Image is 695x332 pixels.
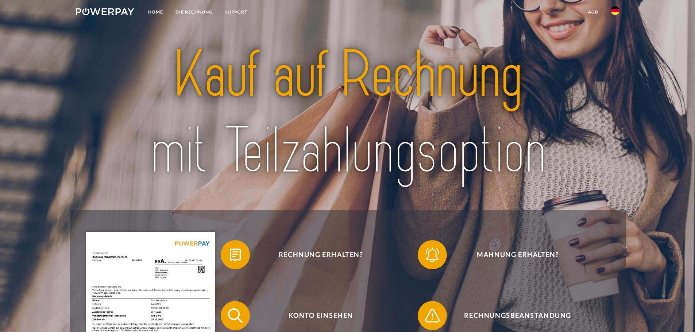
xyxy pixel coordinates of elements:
span: Mahnung erhalten? [428,240,607,269]
img: qb_bell.svg [423,246,441,264]
button: Rechnungsbeanstandung [418,301,607,330]
a: Home [142,5,169,19]
span: Konto einsehen [231,301,410,330]
a: agb [582,5,605,19]
span: Rechnungsbeanstandung [428,301,607,330]
button: Konto einsehen [221,301,410,330]
img: logo-powerpay-white.svg [76,8,135,15]
button: Mahnung erhalten? [418,240,607,269]
a: SUPPORT [219,5,254,19]
span: Rechnung erhalten? [231,240,410,269]
img: qb_bill.svg [226,246,244,264]
img: qb_search.svg [226,306,244,325]
button: Rechnung erhalten? [221,240,410,269]
img: title-powerpay_de.svg [103,33,592,193]
img: qb_warning.svg [423,306,441,325]
img: de [611,6,619,15]
a: DIE RECHNUNG [169,5,219,19]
